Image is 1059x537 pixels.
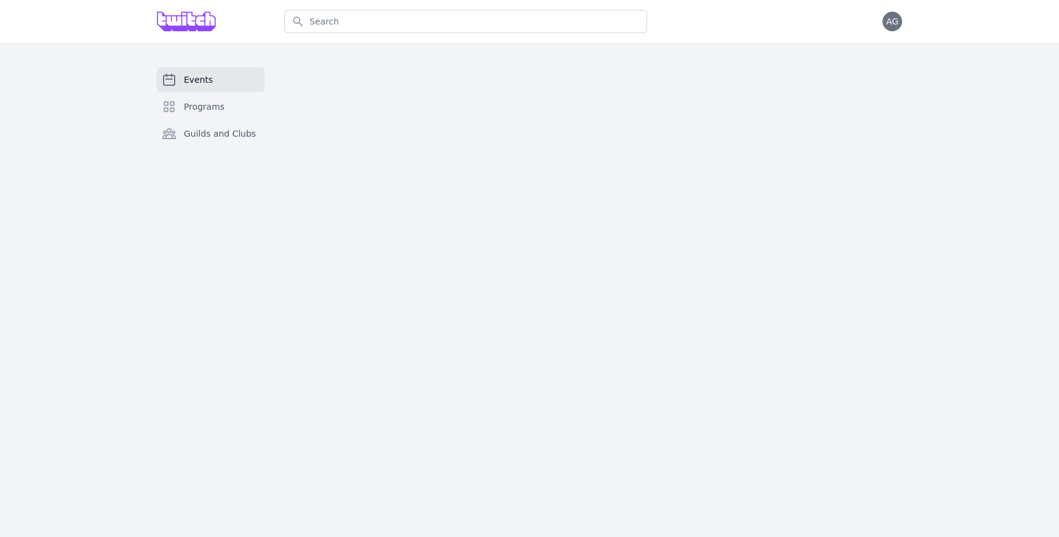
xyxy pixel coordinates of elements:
[284,10,647,33] input: Search
[184,74,213,86] span: Events
[157,67,265,166] nav: Sidebar
[157,67,265,92] a: Events
[157,12,216,31] img: Grove
[184,128,256,140] span: Guilds and Clubs
[882,12,902,31] button: AG
[184,101,224,113] span: Programs
[157,94,265,119] a: Programs
[886,17,898,26] span: AG
[157,121,265,146] a: Guilds and Clubs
